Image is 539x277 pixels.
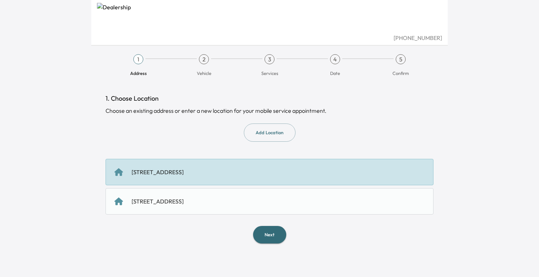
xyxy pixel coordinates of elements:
span: Vehicle [197,70,211,76]
div: 4 [330,54,340,64]
div: 3 [265,54,274,64]
span: Confirm [392,70,409,76]
img: Dealership [97,3,442,34]
div: [STREET_ADDRESS] [132,168,184,176]
span: Address [130,70,147,76]
h1: 1. Choose Location [106,94,433,104]
span: Date [330,70,340,76]
button: Next [253,226,286,243]
div: 2 [199,54,209,64]
button: Add Location [244,124,296,142]
div: 5 [396,54,406,64]
div: 1 [133,54,143,64]
div: Choose an existing address or enter a new location for your mobile service appointment. [106,106,433,115]
span: Services [261,70,278,76]
div: [PHONE_NUMBER] [97,34,442,42]
div: [STREET_ADDRESS] [132,197,184,206]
